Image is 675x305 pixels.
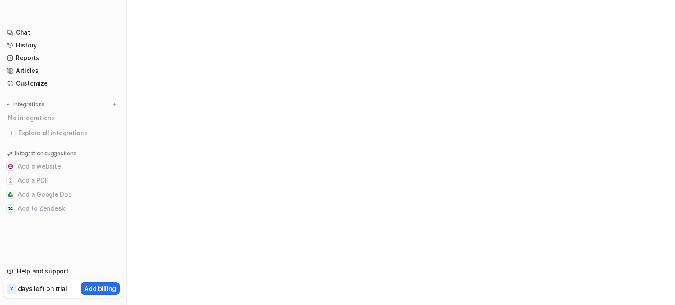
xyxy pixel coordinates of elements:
p: Add billing [84,284,116,293]
button: Integrations [4,100,47,109]
button: Add billing [81,282,120,295]
button: Add a websiteAdd a website [4,159,123,173]
a: Articles [4,65,123,77]
span: Explore all integrations [18,126,119,140]
img: menu_add.svg [112,101,118,108]
a: Customize [4,77,123,90]
a: Explore all integrations [4,127,123,139]
div: No integrations [5,111,123,125]
button: Add a Google DocAdd a Google Doc [4,187,123,201]
img: Add to Zendesk [8,206,13,211]
a: Chat [4,26,123,39]
img: Add a website [8,164,13,169]
a: Reports [4,52,123,64]
img: expand menu [5,101,11,108]
a: Help and support [4,265,123,277]
p: Integration suggestions [15,150,76,158]
p: 7 [10,285,13,293]
p: days left on trial [18,284,67,293]
button: Add to ZendeskAdd to Zendesk [4,201,123,215]
img: Add a Google Doc [8,192,13,197]
img: Add a PDF [8,178,13,183]
img: explore all integrations [7,129,16,137]
button: Add a PDFAdd a PDF [4,173,123,187]
p: Integrations [13,101,44,108]
a: History [4,39,123,51]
